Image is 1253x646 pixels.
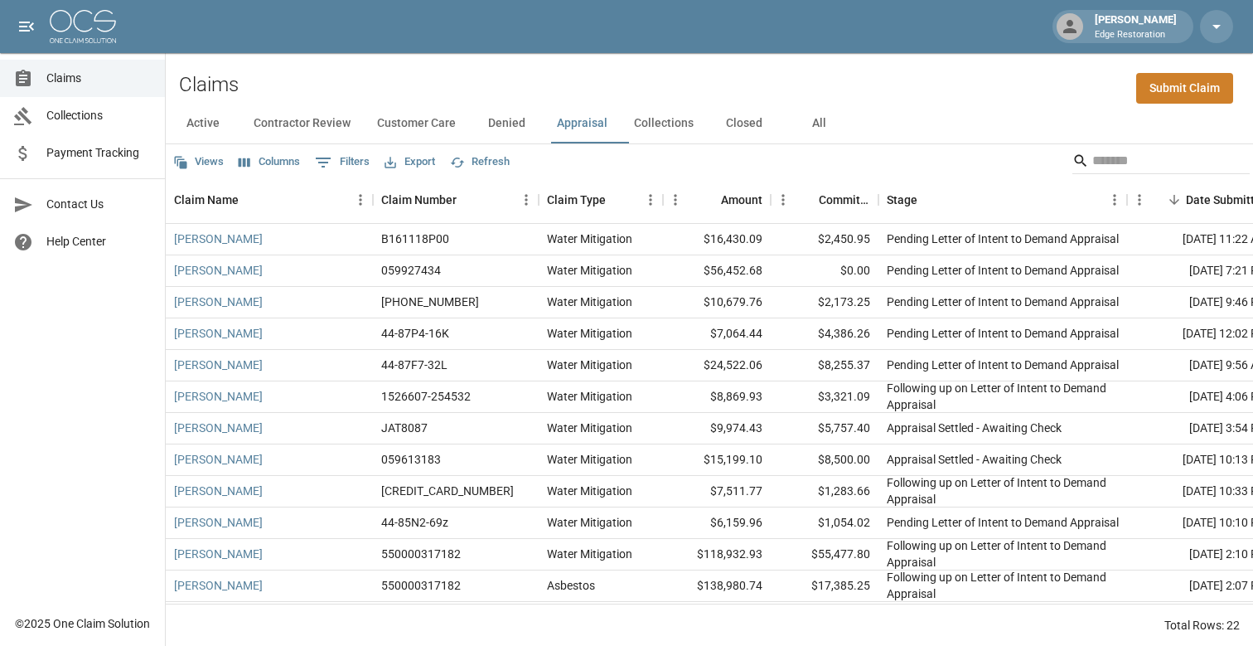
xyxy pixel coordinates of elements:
[771,255,878,287] div: $0.00
[469,104,544,143] button: Denied
[663,224,771,255] div: $16,430.09
[1163,188,1186,211] button: Sort
[771,187,796,212] button: Menu
[638,187,663,212] button: Menu
[348,187,373,212] button: Menu
[771,444,878,476] div: $8,500.00
[547,262,632,279] div: Water Mitigation
[174,262,263,279] a: [PERSON_NAME]
[380,149,439,175] button: Export
[771,318,878,350] div: $4,386.26
[917,188,941,211] button: Sort
[887,262,1119,279] div: Pending Letter of Intent to Demand Appraisal
[663,187,688,212] button: Menu
[1136,73,1233,104] a: Submit Claim
[239,188,262,211] button: Sort
[381,546,461,562] div: 550000317182
[547,546,632,562] div: Water Mitigation
[381,388,471,405] div: 1526607-254532
[771,287,878,318] div: $2,173.25
[174,451,263,468] a: [PERSON_NAME]
[547,483,632,499] div: Water Mitigation
[887,420,1062,436] div: Appraisal Settled - Awaiting Check
[547,514,632,531] div: Water Mitigation
[46,196,152,213] span: Contact Us
[381,231,449,247] div: B161118P00
[539,177,663,223] div: Claim Type
[174,420,263,436] a: [PERSON_NAME]
[364,104,469,143] button: Customer Care
[174,388,263,405] a: [PERSON_NAME]
[663,318,771,350] div: $7,064.44
[166,104,240,143] button: Active
[381,514,448,531] div: 44-85N2-69z
[174,577,263,594] a: [PERSON_NAME]
[311,149,374,176] button: Show filters
[663,255,771,287] div: $56,452.68
[663,413,771,444] div: $9,974.43
[887,177,917,223] div: Stage
[1102,187,1127,212] button: Menu
[606,188,629,211] button: Sort
[771,508,878,539] div: $1,054.02
[174,514,263,531] a: [PERSON_NAME]
[1072,148,1250,177] div: Search
[663,177,771,223] div: Amount
[887,569,1119,602] div: Following up on Letter of Intent to Demand Appraisal
[1095,28,1177,42] p: Edge Restoration
[547,231,632,247] div: Water Mitigation
[663,476,771,508] div: $7,511.77
[663,381,771,413] div: $8,869.93
[235,149,304,175] button: Select columns
[179,73,239,97] h2: Claims
[663,350,771,381] div: $24,522.06
[15,615,150,632] div: © 2025 One Claim Solution
[771,539,878,571] div: $55,477.80
[381,357,447,373] div: 44-87F7-32L
[547,577,595,594] div: Asbestos
[819,177,870,223] div: Committed Amount
[1127,187,1152,212] button: Menu
[771,476,878,508] div: $1,283.66
[707,104,781,143] button: Closed
[381,177,457,223] div: Claim Number
[166,104,1253,143] div: dynamic tabs
[50,10,116,43] img: ocs-logo-white-transparent.png
[381,294,479,310] div: 01-009-060959
[10,10,43,43] button: open drawer
[771,224,878,255] div: $2,450.95
[46,70,152,87] span: Claims
[547,177,606,223] div: Claim Type
[698,188,721,211] button: Sort
[457,188,480,211] button: Sort
[174,177,239,223] div: Claim Name
[514,187,539,212] button: Menu
[663,444,771,476] div: $15,199.10
[771,381,878,413] div: $3,321.09
[547,357,632,373] div: Water Mitigation
[771,413,878,444] div: $5,757.40
[887,325,1119,342] div: Pending Letter of Intent to Demand Appraisal
[1164,617,1240,634] div: Total Rows: 22
[547,388,632,405] div: Water Mitigation
[663,539,771,571] div: $118,932.93
[663,571,771,602] div: $138,980.74
[446,149,514,175] button: Refresh
[771,571,878,602] div: $17,385.25
[663,287,771,318] div: $10,679.76
[887,380,1119,413] div: Following up on Letter of Intent to Demand Appraisal
[887,357,1119,373] div: Pending Letter of Intent to Demand Appraisal
[46,107,152,124] span: Collections
[887,294,1119,310] div: Pending Letter of Intent to Demand Appraisal
[381,325,449,342] div: 44-87P4-16K
[796,188,819,211] button: Sort
[174,357,263,373] a: [PERSON_NAME]
[174,483,263,499] a: [PERSON_NAME]
[166,177,373,223] div: Claim Name
[721,177,762,223] div: Amount
[46,144,152,162] span: Payment Tracking
[887,537,1119,571] div: Following up on Letter of Intent to Demand Appraisal
[547,420,632,436] div: Water Mitigation
[381,483,514,499] div: 300-0351321-2025
[381,262,441,279] div: 059927434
